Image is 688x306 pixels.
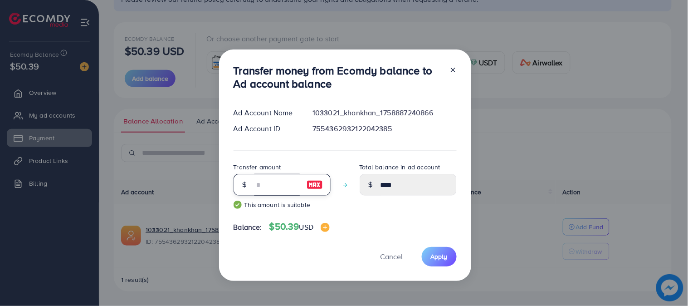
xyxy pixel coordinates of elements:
[381,252,403,262] span: Cancel
[305,123,464,134] div: 7554362932122042385
[305,108,464,118] div: 1033021_khankhan_1758887240866
[234,64,442,90] h3: Transfer money from Ecomdy balance to Ad account balance
[234,201,242,209] img: guide
[299,222,313,232] span: USD
[226,108,306,118] div: Ad Account Name
[321,223,330,232] img: image
[369,247,415,267] button: Cancel
[234,200,331,209] small: This amount is suitable
[307,179,323,190] img: image
[234,222,262,232] span: Balance:
[360,163,440,172] label: Total balance in ad account
[226,123,306,134] div: Ad Account ID
[431,252,448,261] span: Apply
[269,221,330,232] h4: $50.39
[422,247,457,267] button: Apply
[234,163,281,172] label: Transfer amount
